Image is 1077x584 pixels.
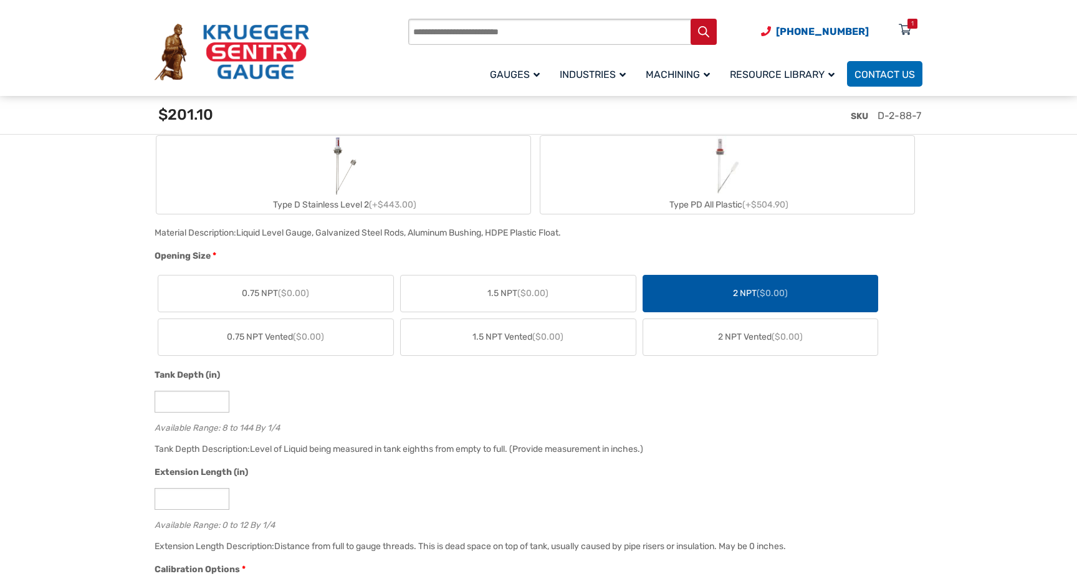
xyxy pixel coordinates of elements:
[155,564,240,575] span: Calibration Options
[369,199,416,210] span: (+$443.00)
[730,69,835,80] span: Resource Library
[293,332,324,342] span: ($0.00)
[472,330,563,343] span: 1.5 NPT Vented
[878,110,921,122] span: D-2-88-7
[490,69,540,80] span: Gauges
[776,26,869,37] span: [PHONE_NUMBER]
[540,136,914,214] label: Type PD All Plastic
[250,444,643,454] div: Level of Liquid being measured in tank eighths from empty to full. (Provide measurement in inches.)
[227,330,324,343] span: 0.75 NPT Vented
[242,563,246,576] abbr: required
[155,227,236,238] span: Material Description:
[733,287,788,300] span: 2 NPT
[722,59,847,89] a: Resource Library
[552,59,638,89] a: Industries
[155,517,916,529] div: Available Range: 0 to 12 By 1/4
[155,370,220,380] span: Tank Depth (in)
[532,332,563,342] span: ($0.00)
[155,24,309,81] img: Krueger Sentry Gauge
[274,541,786,552] div: Distance from full to gauge threads. This is dead space on top of tank, usually caused by pipe ri...
[761,24,869,39] a: Phone Number (920) 434-8860
[482,59,552,89] a: Gauges
[638,59,722,89] a: Machining
[911,19,914,29] div: 1
[540,196,914,214] div: Type PD All Plastic
[236,227,561,238] div: Liquid Level Gauge, Galvanized Steel Rods, Aluminum Bushing, HDPE Plastic Float.
[851,111,868,122] span: SKU
[242,287,309,300] span: 0.75 NPT
[847,61,922,87] a: Contact Us
[487,287,548,300] span: 1.5 NPT
[155,541,274,552] span: Extension Length Description:
[278,288,309,299] span: ($0.00)
[718,330,803,343] span: 2 NPT Vented
[757,288,788,299] span: ($0.00)
[156,136,530,214] label: Type D Stainless Level 2
[155,467,248,477] span: Extension Length (in)
[560,69,626,80] span: Industries
[742,199,788,210] span: (+$504.90)
[155,251,211,261] span: Opening Size
[156,196,530,214] div: Type D Stainless Level 2
[155,420,916,432] div: Available Range: 8 to 144 By 1/4
[854,69,915,80] span: Contact Us
[646,69,710,80] span: Machining
[155,444,250,454] span: Tank Depth Description:
[213,249,216,262] abbr: required
[772,332,803,342] span: ($0.00)
[517,288,548,299] span: ($0.00)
